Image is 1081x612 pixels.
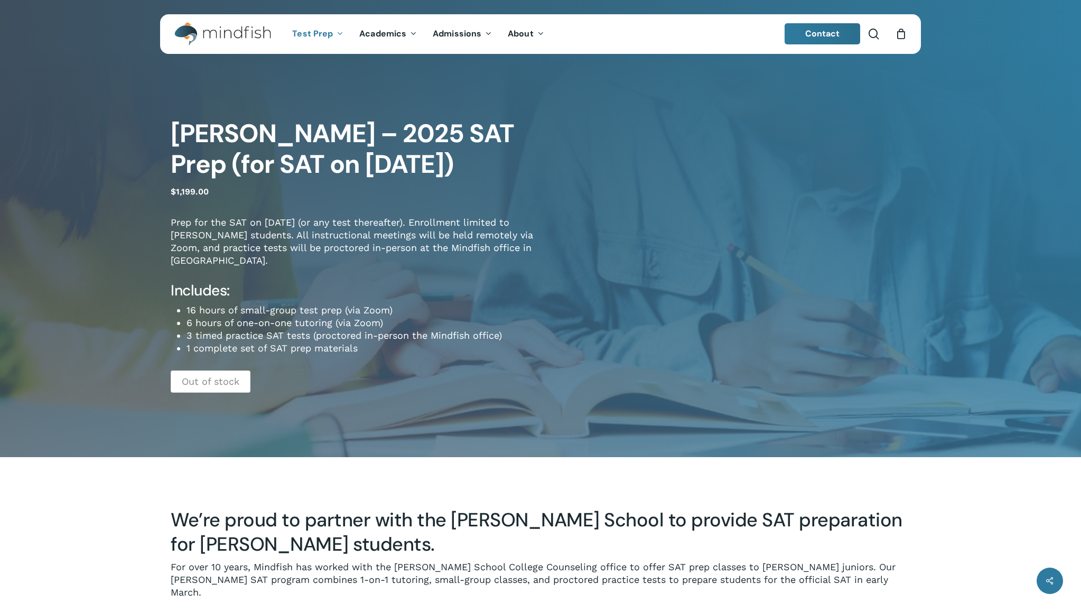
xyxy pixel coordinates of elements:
[187,342,540,355] li: 1 complete set of SAT prep materials
[171,187,209,197] bdi: 1,199.00
[171,281,540,300] h4: Includes:
[785,23,861,44] a: Contact
[433,28,481,39] span: Admissions
[187,304,540,317] li: 16 hours of small-group test prep (via Zoom)
[284,30,351,39] a: Test Prep
[425,30,500,39] a: Admissions
[171,216,540,281] p: Prep for the SAT on [DATE] (or any test thereafter). Enrollment limited to [PERSON_NAME] students...
[171,118,540,180] h1: [PERSON_NAME] – 2025 SAT Prep (for SAT on [DATE])
[171,561,910,599] p: For over 10 years, Mindfish has worked with the [PERSON_NAME] School College Counseling office to...
[171,187,176,197] span: $
[187,317,540,329] li: 6 hours of one-on-one tutoring (via Zoom)
[805,28,840,39] span: Contact
[292,28,333,39] span: Test Prep
[508,28,534,39] span: About
[284,14,552,54] nav: Main Menu
[351,30,425,39] a: Academics
[160,14,921,54] header: Main Menu
[187,329,540,342] li: 3 timed practice SAT tests (proctored in-person the Mindfish office)
[171,370,250,393] p: Out of stock
[359,28,406,39] span: Academics
[500,30,552,39] a: About
[171,508,910,557] h3: We’re proud to partner with the [PERSON_NAME] School to provide SAT preparation for [PERSON_NAME]...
